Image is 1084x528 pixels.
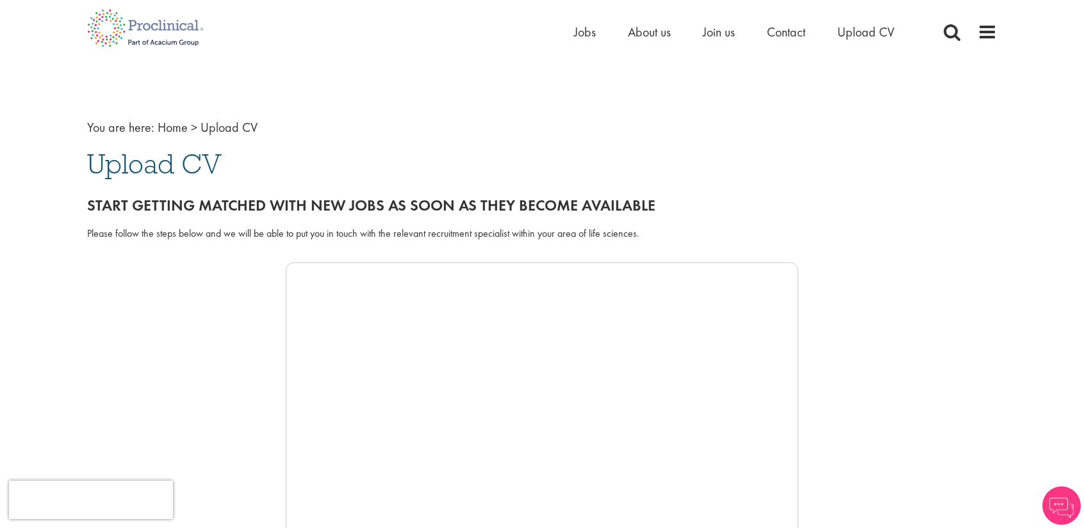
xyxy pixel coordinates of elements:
[628,24,671,40] a: About us
[9,481,173,519] iframe: reCAPTCHA
[87,119,154,136] span: You are here:
[87,197,997,214] h2: Start getting matched with new jobs as soon as they become available
[158,119,188,136] a: breadcrumb link
[87,147,222,181] span: Upload CV
[767,24,805,40] a: Contact
[703,24,735,40] a: Join us
[87,227,997,241] div: Please follow the steps below and we will be able to put you in touch with the relevant recruitme...
[837,24,894,40] a: Upload CV
[191,119,197,136] span: >
[1042,486,1081,525] img: Chatbot
[574,24,596,40] a: Jobs
[201,119,258,136] span: Upload CV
